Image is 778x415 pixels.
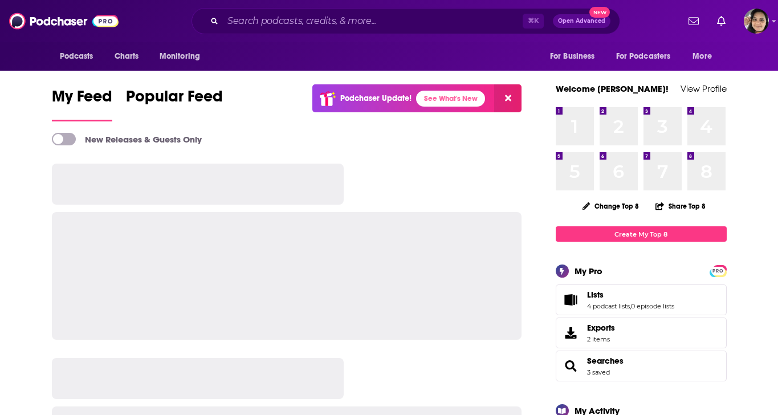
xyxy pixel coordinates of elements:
span: ⌘ K [523,14,544,29]
span: My Feed [52,87,112,113]
span: Logged in as shelbyjanner [744,9,769,34]
a: See What's New [416,91,485,107]
button: open menu [609,46,687,67]
span: Monitoring [160,48,200,64]
span: Searches [556,351,727,381]
button: Share Top 8 [655,195,706,217]
span: For Business [550,48,595,64]
span: Charts [115,48,139,64]
span: Popular Feed [126,87,223,113]
span: Podcasts [60,48,93,64]
span: Exports [587,323,615,333]
span: More [693,48,712,64]
a: Show notifications dropdown [712,11,730,31]
a: My Feed [52,87,112,121]
a: 3 saved [587,368,610,376]
button: Open AdvancedNew [553,14,610,28]
a: Searches [560,358,583,374]
span: Exports [560,325,583,341]
a: Searches [587,356,624,366]
a: 4 podcast lists [587,302,630,310]
input: Search podcasts, credits, & more... [223,12,523,30]
a: Charts [107,46,146,67]
button: open menu [52,46,108,67]
span: 2 items [587,335,615,343]
a: Welcome [PERSON_NAME]! [556,83,669,94]
p: Podchaser Update! [340,93,412,103]
button: Change Top 8 [576,199,646,213]
span: New [589,7,610,18]
a: Lists [560,292,583,308]
button: Show profile menu [744,9,769,34]
div: Search podcasts, credits, & more... [192,8,620,34]
button: open menu [542,46,609,67]
span: PRO [711,267,725,275]
a: Exports [556,318,727,348]
a: Show notifications dropdown [684,11,703,31]
span: Lists [587,290,604,300]
a: Popular Feed [126,87,223,121]
a: PRO [711,266,725,275]
a: 0 episode lists [631,302,674,310]
button: open menu [685,46,726,67]
img: User Profile [744,9,769,34]
a: View Profile [681,83,727,94]
span: Open Advanced [558,18,605,24]
span: Lists [556,284,727,315]
div: My Pro [575,266,602,276]
a: New Releases & Guests Only [52,133,202,145]
span: , [630,302,631,310]
button: open menu [152,46,215,67]
span: For Podcasters [616,48,671,64]
img: Podchaser - Follow, Share and Rate Podcasts [9,10,119,32]
a: Lists [587,290,674,300]
a: Create My Top 8 [556,226,727,242]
